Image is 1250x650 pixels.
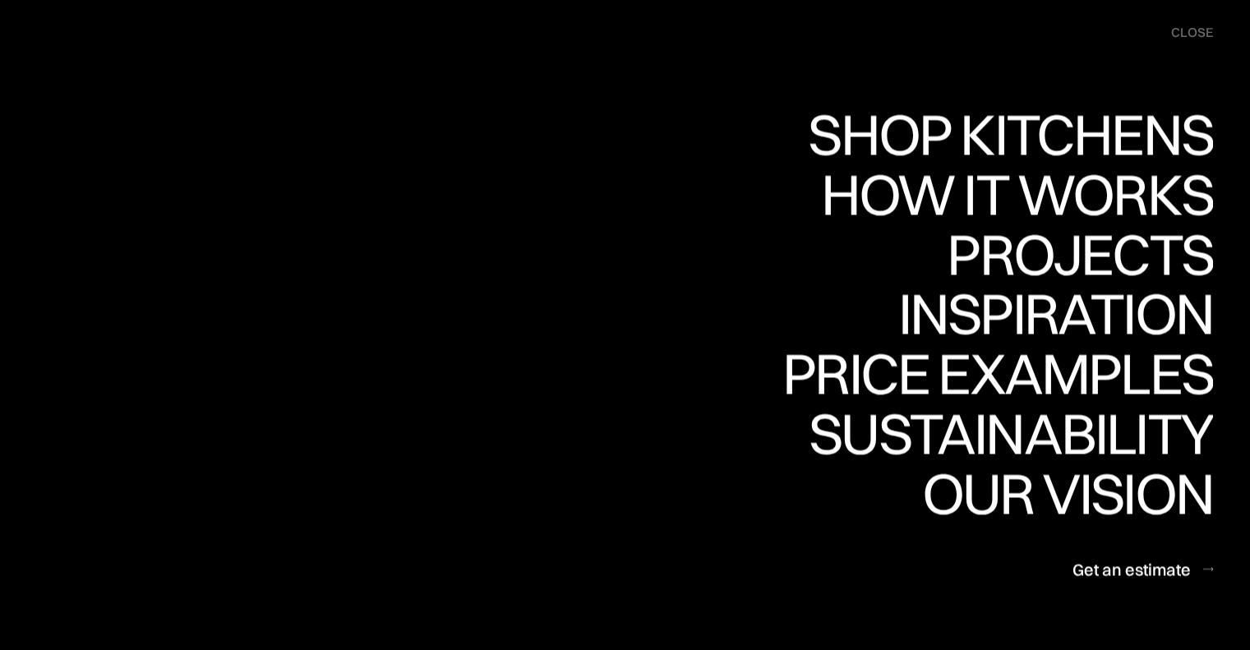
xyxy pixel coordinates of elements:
a: Our visionOur vision [908,464,1213,524]
div: Price examples [782,403,1213,460]
div: Projects [947,225,1213,283]
div: Sustainability [795,462,1213,519]
div: Shop Kitchens [800,105,1213,163]
div: close [1171,24,1213,42]
div: How it works [817,165,1213,223]
div: Our vision [908,522,1213,579]
a: InspirationInspiration [875,285,1213,345]
div: How it works [817,223,1213,280]
a: How it worksHow it works [817,165,1213,225]
a: Price examplesPrice examples [782,345,1213,405]
div: Shop Kitchens [800,163,1213,220]
div: Our vision [908,464,1213,522]
div: Sustainability [795,404,1213,462]
a: Get an estimate [1072,549,1213,589]
a: SustainabilitySustainability [795,404,1213,464]
div: Inspiration [875,343,1213,400]
div: Inspiration [875,285,1213,343]
div: Price examples [782,345,1213,403]
div: Get an estimate [1072,558,1191,580]
div: Projects [947,283,1213,340]
div: menu [1155,16,1213,49]
a: ProjectsProjects [947,225,1213,285]
a: Shop KitchensShop Kitchens [800,105,1213,165]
